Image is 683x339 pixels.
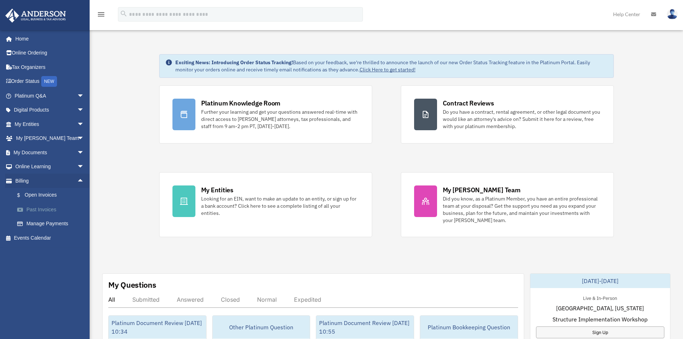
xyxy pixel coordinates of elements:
[10,188,95,203] a: $Open Invoices
[177,296,204,303] div: Answered
[5,60,95,74] a: Tax Organizers
[41,76,57,87] div: NEW
[159,172,372,237] a: My Entities Looking for an EIN, want to make an update to an entity, or sign up for a bank accoun...
[97,13,105,19] a: menu
[257,296,277,303] div: Normal
[443,99,494,108] div: Contract Reviews
[21,191,25,200] span: $
[77,160,91,174] span: arrow_drop_down
[5,145,95,160] a: My Documentsarrow_drop_down
[530,274,670,288] div: [DATE]-[DATE]
[10,202,95,217] a: Past Invoices
[109,316,206,339] div: Platinum Document Review [DATE] 10:34
[5,74,95,89] a: Order StatusNEW
[556,304,644,312] span: [GEOGRAPHIC_DATA], [US_STATE]
[5,131,95,146] a: My [PERSON_NAME] Teamarrow_drop_down
[5,117,95,131] a: My Entitiesarrow_drop_down
[667,9,678,19] img: User Pic
[401,85,614,143] a: Contract Reviews Do you have a contract, rental agreement, or other legal document you would like...
[77,117,91,132] span: arrow_drop_down
[401,172,614,237] a: My [PERSON_NAME] Team Did you know, as a Platinum Member, you have an entire professional team at...
[201,185,233,194] div: My Entities
[5,103,95,117] a: Digital Productsarrow_drop_down
[132,296,160,303] div: Submitted
[201,195,359,217] div: Looking for an EIN, want to make an update to an entity, or sign up for a bank account? Click her...
[577,294,623,301] div: Live & In-Person
[5,32,91,46] a: Home
[420,316,518,339] div: Platinum Bookkeeping Question
[294,296,321,303] div: Expedited
[213,316,310,339] div: Other Platinum Question
[201,108,359,130] div: Further your learning and get your questions answered real-time with direct access to [PERSON_NAM...
[120,10,128,18] i: search
[97,10,105,19] i: menu
[5,89,95,103] a: Platinum Q&Aarrow_drop_down
[175,59,608,73] div: Based on your feedback, we're thrilled to announce the launch of our new Order Status Tracking fe...
[443,185,521,194] div: My [PERSON_NAME] Team
[175,59,293,66] strong: Exciting News: Introducing Order Status Tracking!
[77,89,91,103] span: arrow_drop_down
[443,108,601,130] div: Do you have a contract, rental agreement, or other legal document you would like an attorney's ad...
[552,315,648,324] span: Structure Implementation Workshop
[108,279,156,290] div: My Questions
[77,145,91,160] span: arrow_drop_down
[221,296,240,303] div: Closed
[77,174,91,188] span: arrow_drop_up
[3,9,68,23] img: Anderson Advisors Platinum Portal
[360,66,416,73] a: Click Here to get started!
[159,85,372,143] a: Platinum Knowledge Room Further your learning and get your questions answered real-time with dire...
[77,131,91,146] span: arrow_drop_down
[10,217,95,231] a: Manage Payments
[316,316,414,339] div: Platinum Document Review [DATE] 10:55
[77,103,91,118] span: arrow_drop_down
[201,99,281,108] div: Platinum Knowledge Room
[108,296,115,303] div: All
[5,231,95,245] a: Events Calendar
[443,195,601,224] div: Did you know, as a Platinum Member, you have an entire professional team at your disposal? Get th...
[5,174,95,188] a: Billingarrow_drop_up
[536,326,664,338] a: Sign Up
[5,160,95,174] a: Online Learningarrow_drop_down
[5,46,95,60] a: Online Ordering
